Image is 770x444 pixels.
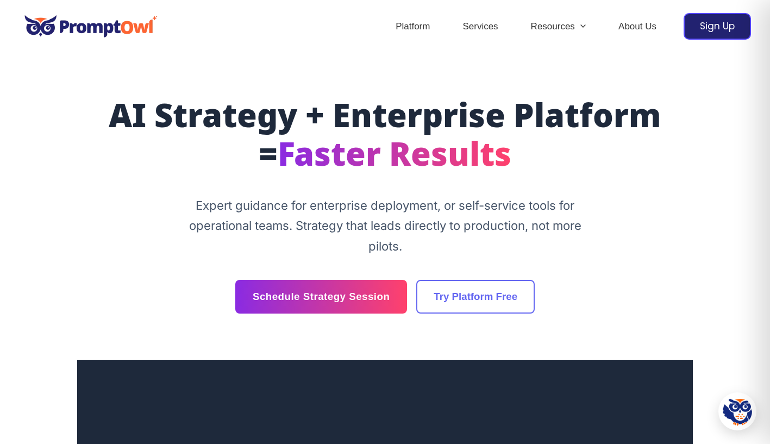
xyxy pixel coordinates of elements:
h1: AI Strategy + Enterprise Platform = [96,99,675,177]
nav: Site Navigation: Header [379,8,673,46]
a: ResourcesMenu Toggle [515,8,602,46]
a: Schedule Strategy Session [235,280,407,314]
a: Services [446,8,514,46]
p: Expert guidance for enterprise deployment, or self-service tools for operational teams. Strategy ... [181,196,589,257]
img: promptowl.ai logo [19,8,163,45]
span: Faster Results [278,136,511,178]
a: About Us [602,8,673,46]
span: Menu Toggle [575,8,586,46]
a: Try Platform Free [416,280,535,314]
a: Platform [379,8,446,46]
a: Sign Up [684,13,751,40]
img: Hootie - PromptOwl AI Assistant [723,397,752,426]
